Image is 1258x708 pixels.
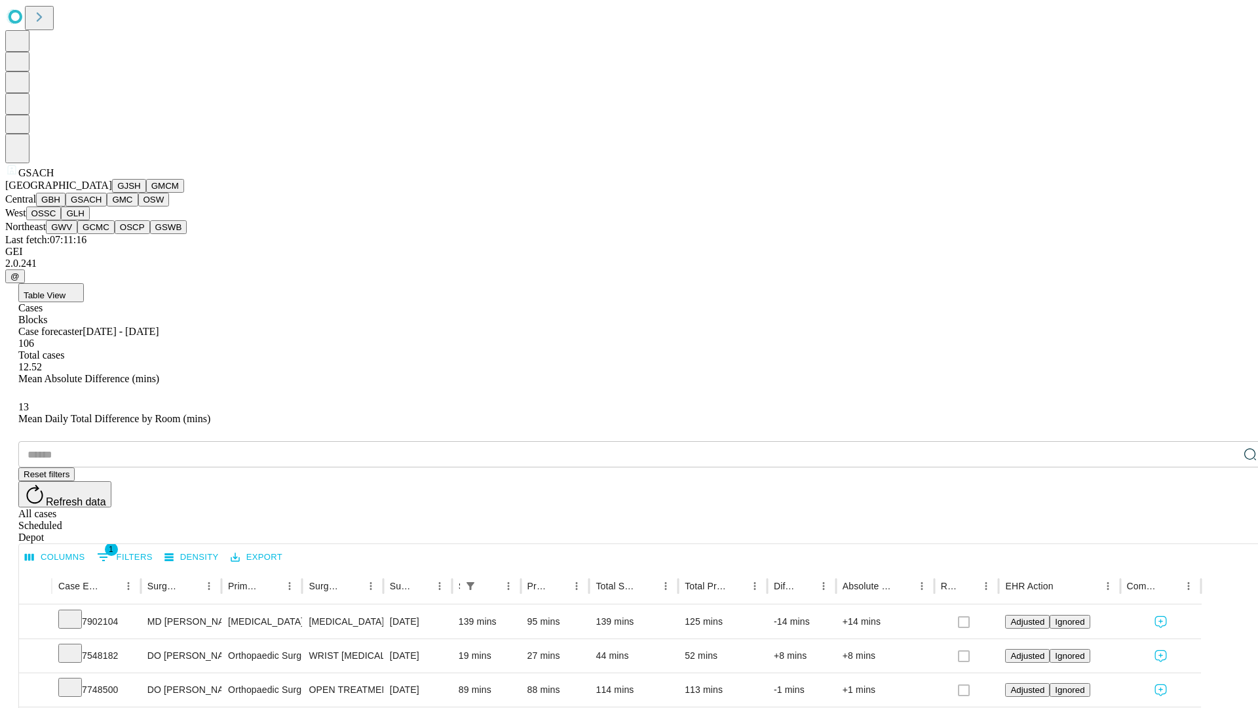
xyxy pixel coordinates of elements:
[228,605,295,639] div: [MEDICAL_DATA]
[1055,651,1084,661] span: Ignored
[200,577,218,595] button: Menu
[147,581,180,591] div: Surgeon Name
[1010,617,1044,627] span: Adjusted
[977,577,995,595] button: Menu
[1055,577,1073,595] button: Sort
[18,283,84,302] button: Table View
[894,577,913,595] button: Sort
[161,547,222,568] button: Density
[1127,581,1160,591] div: Comments
[18,467,75,481] button: Reset filters
[58,639,134,673] div: 7548182
[83,326,159,337] span: [DATE] - [DATE]
[1050,649,1090,663] button: Ignored
[5,246,1253,258] div: GEI
[280,577,299,595] button: Menu
[228,639,295,673] div: Orthopaedic Surgery
[61,206,89,220] button: GLH
[22,547,88,568] button: Select columns
[119,577,138,595] button: Menu
[774,639,829,673] div: +8 mins
[10,271,20,281] span: @
[18,401,29,412] span: 13
[1055,617,1084,627] span: Ignored
[46,220,77,234] button: GWV
[309,581,341,591] div: Surgery Name
[18,373,159,384] span: Mean Absolute Difference (mins)
[101,577,119,595] button: Sort
[24,290,66,300] span: Table View
[1055,685,1084,695] span: Ignored
[343,577,362,595] button: Sort
[94,547,156,568] button: Show filters
[796,577,814,595] button: Sort
[774,673,829,707] div: -1 mins
[77,220,115,234] button: GCMC
[685,605,761,639] div: 125 mins
[1010,685,1044,695] span: Adjusted
[309,639,376,673] div: WRIST [MEDICAL_DATA] SURGERY RELEASE TRANSVERSE [MEDICAL_DATA] LIGAMENT
[959,577,977,595] button: Sort
[147,673,215,707] div: DO [PERSON_NAME] [PERSON_NAME] Do
[1050,683,1090,697] button: Ignored
[843,581,893,591] div: Absolute Difference
[18,338,34,349] span: 106
[459,673,514,707] div: 89 mins
[843,605,928,639] div: +14 mins
[18,413,210,424] span: Mean Daily Total Difference by Room (mins)
[727,577,746,595] button: Sort
[309,673,376,707] div: OPEN TREATMENT DISTAL RADIAL INTRA-ARTICULAR FRACTURE OR EPIPHYSEAL SEPARATION [MEDICAL_DATA] 3 0...
[774,605,829,639] div: -14 mins
[596,673,672,707] div: 114 mins
[24,469,69,479] span: Reset filters
[46,496,106,507] span: Refresh data
[18,167,54,178] span: GSACH
[596,639,672,673] div: 44 mins
[147,639,215,673] div: DO [PERSON_NAME] [PERSON_NAME] Do
[18,326,83,337] span: Case forecaster
[105,543,118,556] span: 1
[461,577,480,595] button: Show filters
[657,577,675,595] button: Menu
[814,577,833,595] button: Menu
[1005,649,1050,663] button: Adjusted
[115,220,150,234] button: OSCP
[390,605,446,639] div: [DATE]
[26,645,45,668] button: Expand
[107,193,138,206] button: GMC
[309,605,376,639] div: [MEDICAL_DATA]
[181,577,200,595] button: Sort
[5,269,25,283] button: @
[26,206,62,220] button: OSSC
[913,577,931,595] button: Menu
[430,577,449,595] button: Menu
[112,179,146,193] button: GJSH
[527,639,583,673] div: 27 mins
[461,577,480,595] div: 1 active filter
[746,577,764,595] button: Menu
[1005,683,1050,697] button: Adjusted
[685,639,761,673] div: 52 mins
[390,639,446,673] div: [DATE]
[58,605,134,639] div: 7902104
[527,605,583,639] div: 95 mins
[499,577,518,595] button: Menu
[228,673,295,707] div: Orthopaedic Surgery
[843,673,928,707] div: +1 mins
[18,349,64,361] span: Total cases
[147,605,215,639] div: MD [PERSON_NAME]
[228,581,261,591] div: Primary Service
[5,234,86,245] span: Last fetch: 07:11:16
[567,577,586,595] button: Menu
[685,673,761,707] div: 113 mins
[5,221,46,232] span: Northeast
[843,639,928,673] div: +8 mins
[941,581,958,591] div: Resolved in EHR
[66,193,107,206] button: GSACH
[146,179,184,193] button: GMCM
[596,581,637,591] div: Total Scheduled Duration
[58,581,100,591] div: Case Epic Id
[685,581,726,591] div: Total Predicted Duration
[1179,577,1198,595] button: Menu
[1010,651,1044,661] span: Adjusted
